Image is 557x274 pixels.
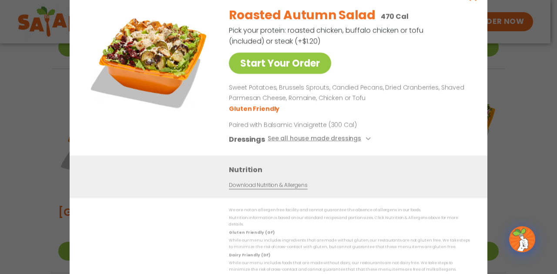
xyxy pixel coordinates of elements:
[229,230,274,235] strong: Gluten Friendly (GF)
[510,227,534,251] img: wpChatIcon
[229,6,375,24] h2: Roasted Autumn Salad
[381,11,409,22] p: 470 Cal
[229,25,425,46] p: Pick your protein: roasted chicken, buffalo chicken or tofu (included) or steak (+$1.20)
[229,83,466,103] p: Sweet Potatoes, Brussels Sprouts, Candied Pecans, Dried Cranberries, Shaved Parmesan Cheese, Roma...
[229,164,474,175] h3: Nutrition
[229,120,390,129] p: Paired with Balsamic Vinaigrette (300 Cal)
[229,252,270,257] strong: Dairy Friendly (DF)
[229,237,470,251] p: While our menu includes ingredients that are made without gluten, our restaurants are not gluten ...
[229,181,307,189] a: Download Nutrition & Allergens
[229,104,281,113] li: Gluten Friendly
[229,207,470,213] p: We are not an allergen free facility and cannot guarantee the absence of allergens in our foods.
[229,134,265,145] h3: Dressings
[229,53,331,74] a: Start Your Order
[268,134,373,145] button: See all house made dressings
[229,215,470,228] p: Nutrition information is based on our standard recipes and portion sizes. Click Nutrition & Aller...
[229,260,470,273] p: While our menu includes foods that are made without dairy, our restaurants are not dairy free. We...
